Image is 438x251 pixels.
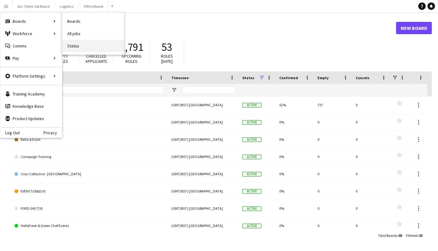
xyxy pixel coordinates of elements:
[352,131,390,148] div: 0
[352,200,390,217] div: 0
[168,114,239,131] div: (GMT/BST) [GEOGRAPHIC_DATA]
[168,148,239,165] div: (GMT/BST) [GEOGRAPHIC_DATA]
[276,114,314,131] div: 0%
[406,229,423,241] div: :
[0,40,62,52] a: Comms
[0,88,62,100] a: Training Academy
[276,200,314,217] div: 0%
[0,112,62,125] a: Product Updates
[317,75,329,80] span: Empty
[314,131,352,148] div: 0
[120,40,143,54] span: 1,791
[242,172,261,176] span: Active
[279,75,298,80] span: Confirmed
[0,15,62,27] div: Boards
[62,40,124,52] a: Status
[26,86,164,94] input: Board name Filter Input
[171,87,177,93] button: Open Filter Menu
[352,217,390,234] div: 0
[171,75,189,80] span: Timezone
[162,40,172,54] span: 53
[43,130,62,135] a: Privacy
[406,233,418,238] span: Filtered
[79,0,108,12] button: Office Board
[242,206,261,211] span: Active
[182,86,235,94] input: Timezone Filter Input
[352,165,390,182] div: 0
[242,120,261,125] span: Active
[62,27,124,40] a: All jobs
[242,224,261,228] span: Active
[14,114,164,131] a: Beer52 Events
[168,131,239,148] div: (GMT/BST) [GEOGRAPHIC_DATA]
[352,183,390,200] div: 0
[356,75,369,80] span: Cancels
[0,130,20,135] a: Log Out
[242,155,261,159] span: Active
[314,200,352,217] div: 0
[378,229,402,241] div: :
[62,15,124,27] a: Boards
[276,96,314,113] div: 52%
[242,189,261,194] span: Active
[276,131,314,148] div: 0%
[276,165,314,182] div: 0%
[0,27,62,40] div: Workforce
[276,217,314,234] div: 0%
[242,75,254,80] span: Status
[168,183,239,200] div: (GMT/BST) [GEOGRAPHIC_DATA]
[314,96,352,113] div: 737
[242,103,261,107] span: Active
[0,70,62,82] div: Platform Settings
[314,165,352,182] div: 0
[14,165,164,183] a: Croci Collective - [GEOGRAPHIC_DATA]
[314,183,352,200] div: 0
[242,137,261,142] span: Active
[314,114,352,131] div: 0
[378,233,398,238] span: Total Boards
[14,183,164,200] a: EVENTS (B&D/V)
[0,100,62,112] a: Knowledge Base
[122,53,141,64] span: Upcoming roles
[352,96,390,113] div: 0
[314,217,352,234] div: 0
[14,217,164,234] a: HelloFresh & Green Chef Events
[85,53,107,64] span: Cancelled applicants
[168,165,239,182] div: (GMT/BST) [GEOGRAPHIC_DATA]
[168,217,239,234] div: (GMT/BST) [GEOGRAPHIC_DATA]
[11,23,396,33] h1: Boards
[168,200,239,217] div: (GMT/BST) [GEOGRAPHIC_DATA]
[13,0,55,12] button: ALL Client Job Board
[14,131,164,148] a: Bella & Duke
[276,183,314,200] div: 0%
[419,233,423,238] span: 25
[14,200,164,217] a: FIXED (HF/T/V)
[0,52,62,64] div: Pay
[55,0,79,12] button: Logistics
[352,114,390,131] div: 0
[161,53,173,64] span: Roles [DATE]
[396,22,432,34] a: New Board
[314,148,352,165] div: 0
[14,96,164,114] a: ALL Client Job Board
[399,233,402,238] span: 65
[168,96,239,113] div: (GMT/BST) [GEOGRAPHIC_DATA]
[14,148,164,165] a: Campaign Training
[352,148,390,165] div: 0
[276,148,314,165] div: 0%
